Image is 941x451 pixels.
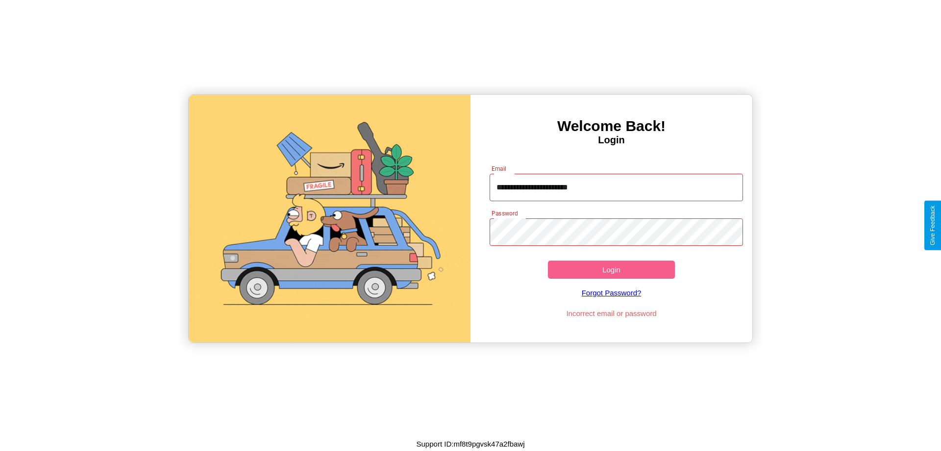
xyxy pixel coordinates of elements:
h3: Welcome Back! [470,118,752,134]
div: Give Feedback [929,206,936,245]
img: gif [189,95,470,343]
label: Email [492,164,507,173]
p: Support ID: mf8t9pgvsk47a2fbawj [417,437,525,451]
h4: Login [470,134,752,146]
a: Forgot Password? [485,279,739,307]
label: Password [492,209,518,217]
button: Login [548,261,675,279]
p: Incorrect email or password [485,307,739,320]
